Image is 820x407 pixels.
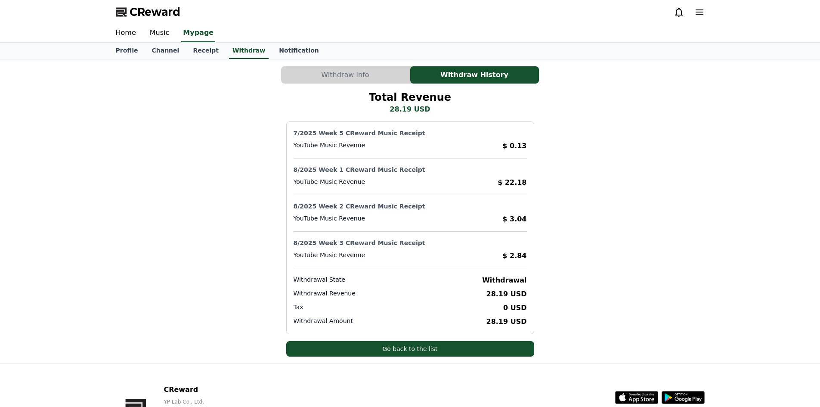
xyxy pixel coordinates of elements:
a: Music [143,24,176,42]
p: $ 0.13 [502,141,526,151]
a: Profile [109,43,145,59]
p: Withdrawal Revenue [294,289,356,299]
p: 0 USD [503,303,527,313]
p: 28.19 USD [486,289,527,299]
a: Mypage [181,24,215,42]
p: Withdrawal Amount [294,317,353,327]
p: 8/2025 Week 2 CReward Music Receipt [294,202,527,211]
p: Withdrawal [482,275,526,286]
button: Withdraw History [410,66,539,84]
p: 8/2025 Week 1 CReward Music Receipt [294,165,527,174]
a: Receipt [186,43,226,59]
button: Go back to the list [286,341,534,357]
p: 8/2025 Week 3 CReward Music Receipt [294,239,527,247]
p: 28.19 USD [369,104,451,115]
p: $ 3.04 [502,214,526,224]
a: CReward [116,5,180,19]
p: $ 22.18 [498,177,526,188]
p: Tax [294,303,303,313]
a: Home [109,24,143,42]
p: YouTube Music Revenue [294,141,365,151]
button: Withdraw Info [281,66,410,84]
p: YP Lab Co., Ltd. [164,398,308,405]
h2: Total Revenue [369,90,451,104]
p: $ 2.84 [502,251,526,261]
p: 28.19 USD [486,317,527,327]
p: YouTube Music Revenue [294,214,365,224]
a: Withdraw [229,43,269,59]
p: Withdrawal State [294,275,345,286]
span: CReward [130,5,180,19]
p: YouTube Music Revenue [294,251,365,261]
a: Channel [145,43,186,59]
p: YouTube Music Revenue [294,177,365,188]
p: CReward [164,385,308,395]
a: Notification [272,43,326,59]
p: 7/2025 Week 5 CReward Music Receipt [294,129,527,137]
